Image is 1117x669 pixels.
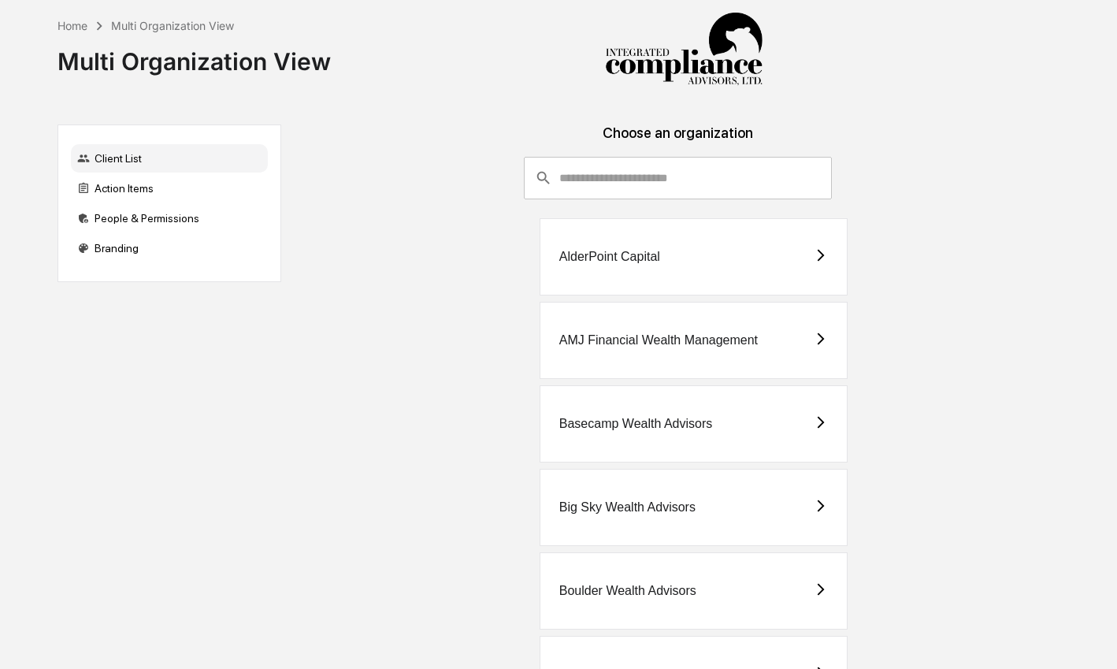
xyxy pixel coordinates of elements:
[111,19,234,32] div: Multi Organization View
[71,174,268,203] div: Action Items
[71,144,268,173] div: Client List
[559,500,696,515] div: Big Sky Wealth Advisors
[294,125,1063,157] div: Choose an organization
[559,333,758,348] div: AMJ Financial Wealth Management
[605,13,763,87] img: Integrated Compliance Advisors
[58,19,87,32] div: Home
[71,204,268,232] div: People & Permissions
[524,157,831,199] div: consultant-dashboard__filter-organizations-search-bar
[559,417,712,431] div: Basecamp Wealth Advisors
[559,250,660,264] div: AlderPoint Capital
[71,234,268,262] div: Branding
[559,584,696,598] div: Boulder Wealth Advisors
[58,35,331,76] div: Multi Organization View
